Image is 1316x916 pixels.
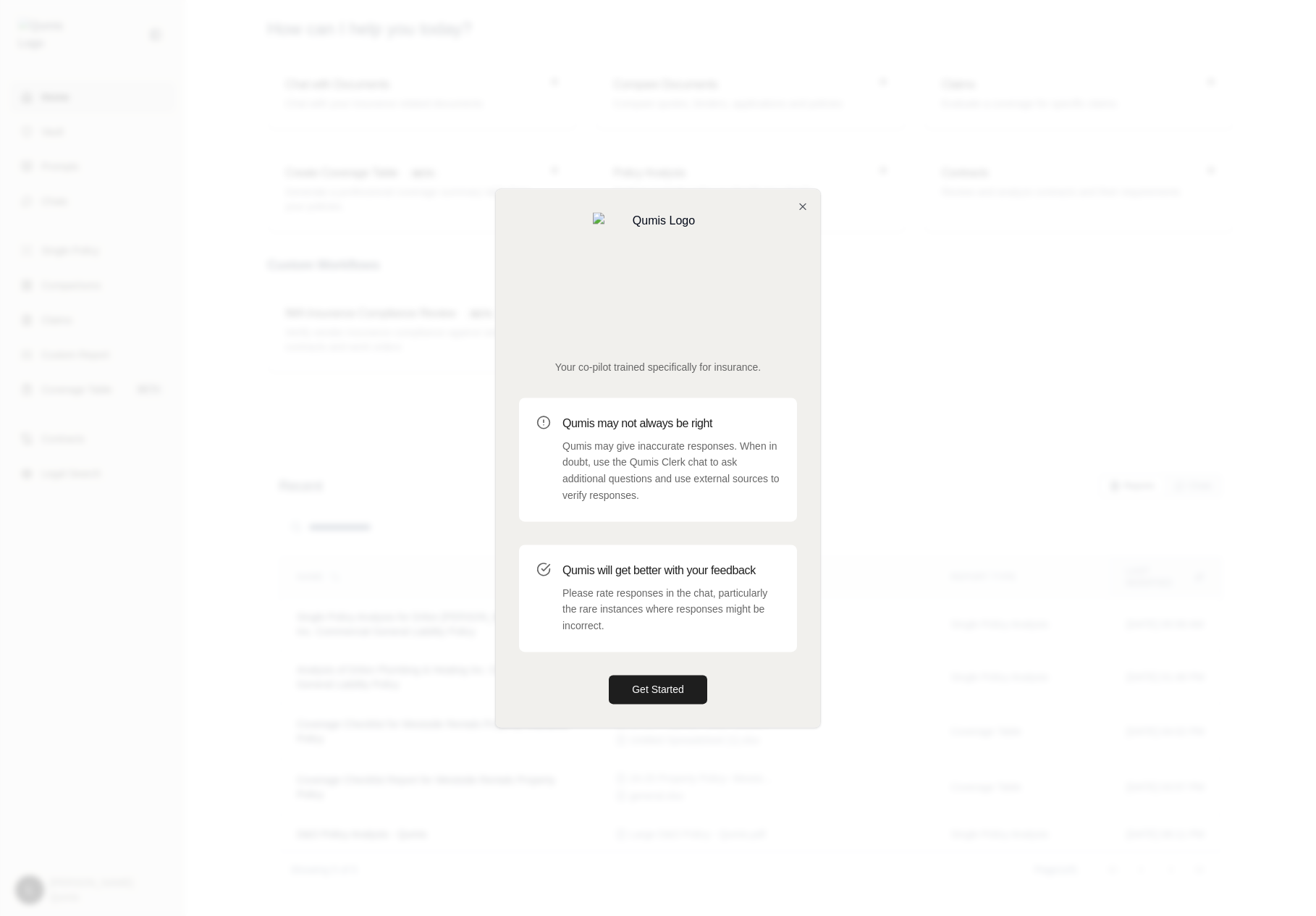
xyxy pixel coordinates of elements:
[519,360,797,374] p: Your co-pilot trained specifically for insurance.
[562,415,780,432] h3: Qumis may not always be right
[593,212,723,343] img: Qumis Logo
[562,562,780,579] h3: Qumis will get better with your feedback
[562,438,780,504] p: Qumis may give inaccurate responses. When in doubt, use the Qumis Clerk chat to ask additional qu...
[609,675,707,704] button: Get Started
[562,585,780,634] p: Please rate responses in the chat, particularly the rare instances where responses might be incor...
